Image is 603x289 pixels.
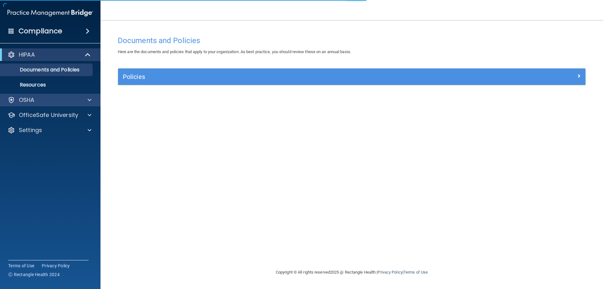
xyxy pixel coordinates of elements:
p: Settings [19,126,42,134]
a: Terms of Use [8,263,34,269]
a: OSHA [8,96,91,104]
div: Copyright © All rights reserved 2025 @ Rectangle Health | | [237,262,466,282]
p: HIPAA [19,51,35,58]
a: Settings [8,126,91,134]
span: Ⓒ Rectangle Health 2024 [8,271,60,278]
h5: Policies [123,73,464,80]
p: Documents and Policies [4,67,90,73]
a: HIPAA [8,51,91,58]
a: Policies [123,72,581,82]
h4: Compliance [19,27,62,36]
a: Privacy Policy [42,263,70,269]
a: OfficeSafe University [8,111,91,119]
img: PMB logo [8,7,93,19]
span: Here are the documents and policies that apply to your organization. As best practice, you should... [118,49,351,54]
a: Privacy Policy [378,270,402,275]
h4: Documents and Policies [118,36,586,45]
a: Terms of Use [404,270,428,275]
p: OfficeSafe University [19,111,78,119]
p: Resources [4,82,90,88]
p: OSHA [19,96,35,104]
